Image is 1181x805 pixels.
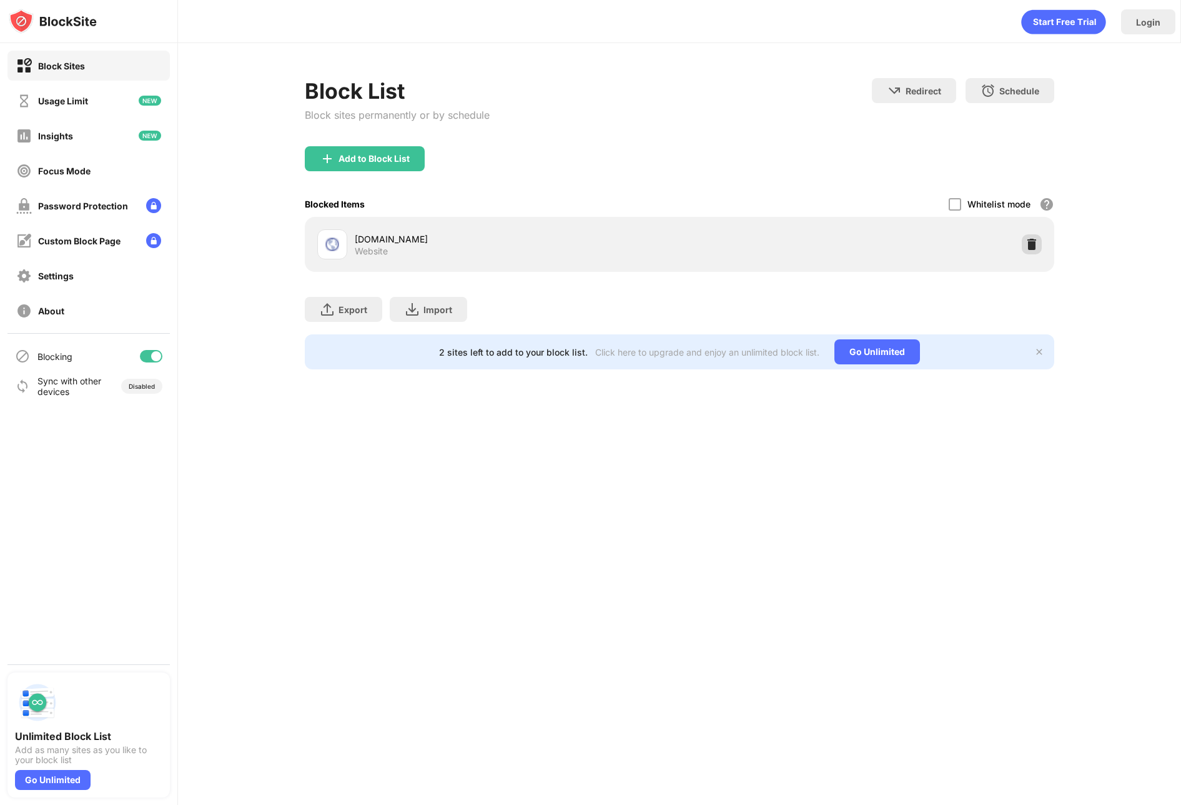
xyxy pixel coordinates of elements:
[305,199,365,209] div: Blocked Items
[1034,347,1044,357] img: x-button.svg
[16,163,32,179] img: focus-off.svg
[15,379,30,394] img: sync-icon.svg
[146,198,161,213] img: lock-menu.svg
[139,96,161,106] img: new-icon.svg
[338,304,367,315] div: Export
[38,236,121,246] div: Custom Block Page
[355,246,388,257] div: Website
[15,680,60,725] img: push-block-list.svg
[423,304,452,315] div: Import
[38,306,64,316] div: About
[37,351,72,362] div: Blocking
[129,382,155,390] div: Disabled
[16,58,32,74] img: block-on.svg
[355,232,679,246] div: [DOMAIN_NAME]
[16,128,32,144] img: insights-off.svg
[338,154,410,164] div: Add to Block List
[305,78,490,104] div: Block List
[595,347,819,357] div: Click here to upgrade and enjoy an unlimited block list.
[38,271,74,281] div: Settings
[139,131,161,141] img: new-icon.svg
[967,199,1030,209] div: Whitelist mode
[834,339,920,364] div: Go Unlimited
[38,201,128,211] div: Password Protection
[325,237,340,252] img: favicons
[305,109,490,121] div: Block sites permanently or by schedule
[16,93,32,109] img: time-usage-off.svg
[37,376,102,397] div: Sync with other devices
[16,233,32,249] img: customize-block-page-off.svg
[38,166,91,176] div: Focus Mode
[15,730,162,742] div: Unlimited Block List
[16,303,32,319] img: about-off.svg
[15,745,162,765] div: Add as many sites as you like to your block list
[38,96,88,106] div: Usage Limit
[1136,17,1160,27] div: Login
[439,347,588,357] div: 2 sites left to add to your block list.
[16,268,32,284] img: settings-off.svg
[38,131,73,141] div: Insights
[38,61,85,71] div: Block Sites
[1021,9,1106,34] div: animation
[9,9,97,34] img: logo-blocksite.svg
[15,770,91,790] div: Go Unlimited
[146,233,161,248] img: lock-menu.svg
[999,86,1039,96] div: Schedule
[15,349,30,364] img: blocking-icon.svg
[16,198,32,214] img: password-protection-off.svg
[906,86,941,96] div: Redirect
